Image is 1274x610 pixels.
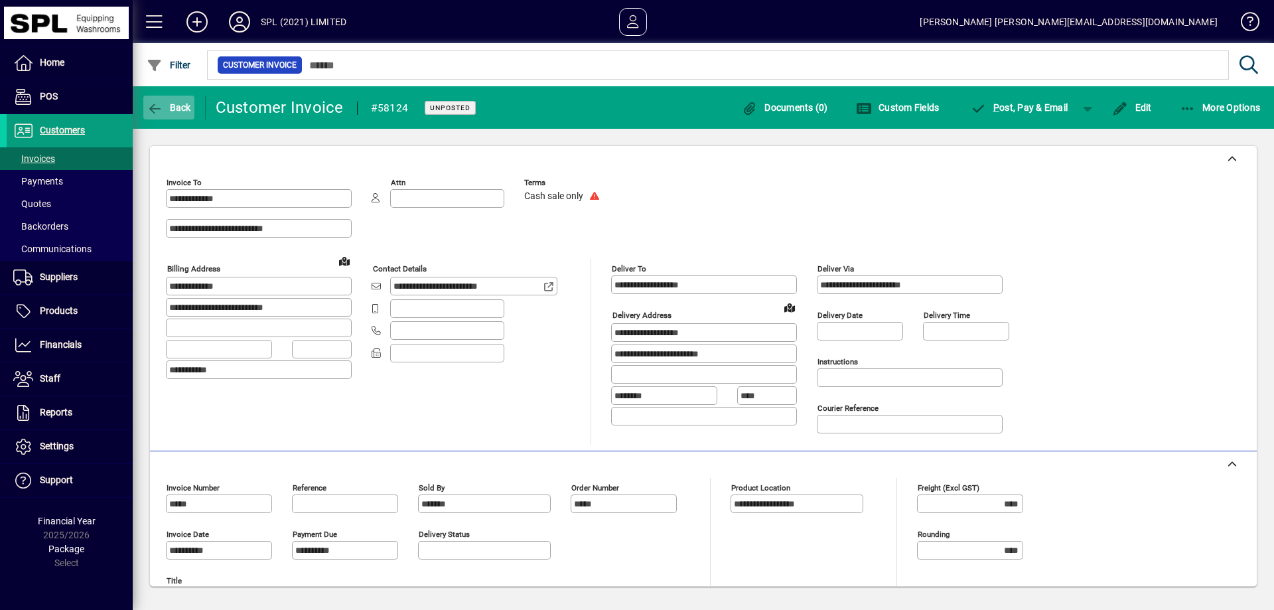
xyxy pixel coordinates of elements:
mat-label: Delivery time [924,311,970,320]
a: Communications [7,238,133,260]
span: Terms [524,179,604,187]
button: Add [176,10,218,34]
span: Cash sale only [524,191,583,202]
a: Knowledge Base [1231,3,1257,46]
mat-label: Deliver To [612,264,646,273]
div: [PERSON_NAME] [PERSON_NAME][EMAIL_ADDRESS][DOMAIN_NAME] [920,11,1218,33]
mat-label: Freight (excl GST) [918,483,979,493]
span: Edit [1112,102,1152,113]
span: Back [147,102,191,113]
mat-label: Invoice number [167,483,220,493]
span: Financial Year [38,516,96,526]
span: Home [40,57,64,68]
button: Back [143,96,194,119]
mat-label: Attn [391,178,405,187]
mat-label: Product location [731,483,790,493]
span: Quotes [13,198,51,209]
mat-label: Delivery status [419,530,470,539]
span: Package [48,544,84,554]
a: Backorders [7,215,133,238]
a: Settings [7,430,133,463]
mat-label: Instructions [817,357,858,366]
a: Staff [7,362,133,396]
app-page-header-button: Back [133,96,206,119]
a: Quotes [7,192,133,215]
span: Backorders [13,221,68,232]
span: Financials [40,339,82,350]
a: POS [7,80,133,114]
a: Reports [7,396,133,429]
a: Suppliers [7,261,133,294]
mat-label: Title [167,576,182,585]
span: Suppliers [40,271,78,282]
mat-label: Delivery date [817,311,863,320]
mat-label: Invoice To [167,178,202,187]
button: Custom Fields [853,96,943,119]
a: View on map [334,250,355,271]
mat-label: Invoice date [167,530,209,539]
mat-label: Courier Reference [817,404,879,413]
span: Payments [13,176,63,187]
mat-label: Reference [293,483,326,493]
div: SPL (2021) LIMITED [261,11,346,33]
span: POS [40,91,58,102]
a: Payments [7,170,133,192]
a: Invoices [7,147,133,170]
mat-label: Deliver via [817,264,854,273]
mat-label: Sold by [419,483,445,493]
div: #58124 [371,98,409,119]
a: Home [7,46,133,80]
span: Communications [13,244,92,254]
span: Customers [40,125,85,135]
button: More Options [1176,96,1264,119]
a: Support [7,464,133,497]
div: Customer Invoice [216,97,344,118]
mat-label: Rounding [918,530,950,539]
span: Documents (0) [742,102,828,113]
a: View on map [779,297,800,318]
span: Settings [40,441,74,451]
a: Financials [7,329,133,362]
button: Post, Pay & Email [963,96,1074,119]
button: Profile [218,10,261,34]
button: Documents (0) [739,96,831,119]
span: P [993,102,999,113]
span: Reports [40,407,72,418]
span: Invoices [13,153,55,164]
span: Products [40,305,78,316]
mat-label: Payment due [293,530,337,539]
span: Filter [147,60,191,70]
span: Unposted [430,104,470,112]
mat-label: Order number [571,483,619,493]
span: Staff [40,373,60,384]
span: Support [40,475,73,485]
span: More Options [1180,102,1261,113]
a: Products [7,295,133,328]
span: Custom Fields [856,102,940,113]
span: Customer Invoice [223,58,297,72]
button: Edit [1109,96,1155,119]
button: Filter [143,53,194,77]
span: ost, Pay & Email [970,102,1068,113]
